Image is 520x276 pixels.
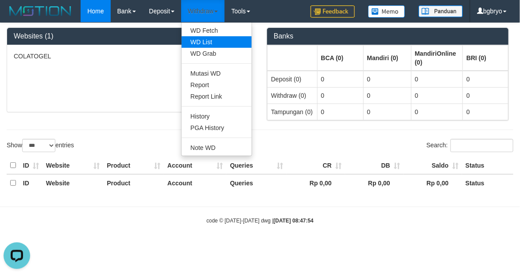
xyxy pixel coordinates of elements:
[363,71,411,88] td: 0
[411,87,462,103] td: 0
[164,174,226,192] th: Account
[462,174,513,192] th: Status
[182,142,252,153] a: Note WD
[182,79,252,91] a: Report
[345,174,404,192] th: Rp 0,00
[206,218,314,224] small: code © [DATE]-[DATE] dwg |
[103,174,164,192] th: Product
[411,45,462,71] th: Group: activate to sort column ascending
[4,4,30,30] button: Open LiveChat chat widget
[345,157,404,174] th: DB
[182,91,252,102] a: Report Link
[463,87,508,103] td: 0
[268,71,318,88] td: Deposit (0)
[164,157,226,174] th: Account
[463,103,508,120] td: 0
[274,218,314,224] strong: [DATE] 08:47:54
[368,5,405,18] img: Button%20Memo.svg
[268,45,318,71] th: Group: activate to sort column ascending
[7,139,74,152] label: Show entries
[463,71,508,88] td: 0
[182,25,252,36] a: WD Fetch
[226,157,287,174] th: Queries
[43,174,103,192] th: Website
[22,139,55,152] select: Showentries
[427,139,513,152] label: Search:
[182,48,252,59] a: WD Grab
[310,5,355,18] img: Feedback.jpg
[182,36,252,48] a: WD List
[19,157,43,174] th: ID
[317,103,363,120] td: 0
[450,139,513,152] input: Search:
[43,157,103,174] th: Website
[404,174,462,192] th: Rp 0,00
[419,5,463,17] img: panduan.png
[7,4,74,18] img: MOTION_logo.png
[463,45,508,71] th: Group: activate to sort column ascending
[274,32,502,40] h3: Banks
[226,174,287,192] th: Queries
[14,32,242,40] h3: Websites (1)
[363,87,411,103] td: 0
[268,103,318,120] td: Tampungan (0)
[14,52,242,61] p: COLATOGEL
[363,45,411,71] th: Group: activate to sort column ascending
[268,87,318,103] td: Withdraw (0)
[19,174,43,192] th: ID
[287,174,345,192] th: Rp 0,00
[103,157,164,174] th: Product
[182,68,252,79] a: Mutasi WD
[363,103,411,120] td: 0
[404,157,462,174] th: Saldo
[182,111,252,122] a: History
[317,87,363,103] td: 0
[462,157,513,174] th: Status
[317,45,363,71] th: Group: activate to sort column ascending
[287,157,345,174] th: CR
[411,71,462,88] td: 0
[182,122,252,134] a: PGA History
[411,103,462,120] td: 0
[317,71,363,88] td: 0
